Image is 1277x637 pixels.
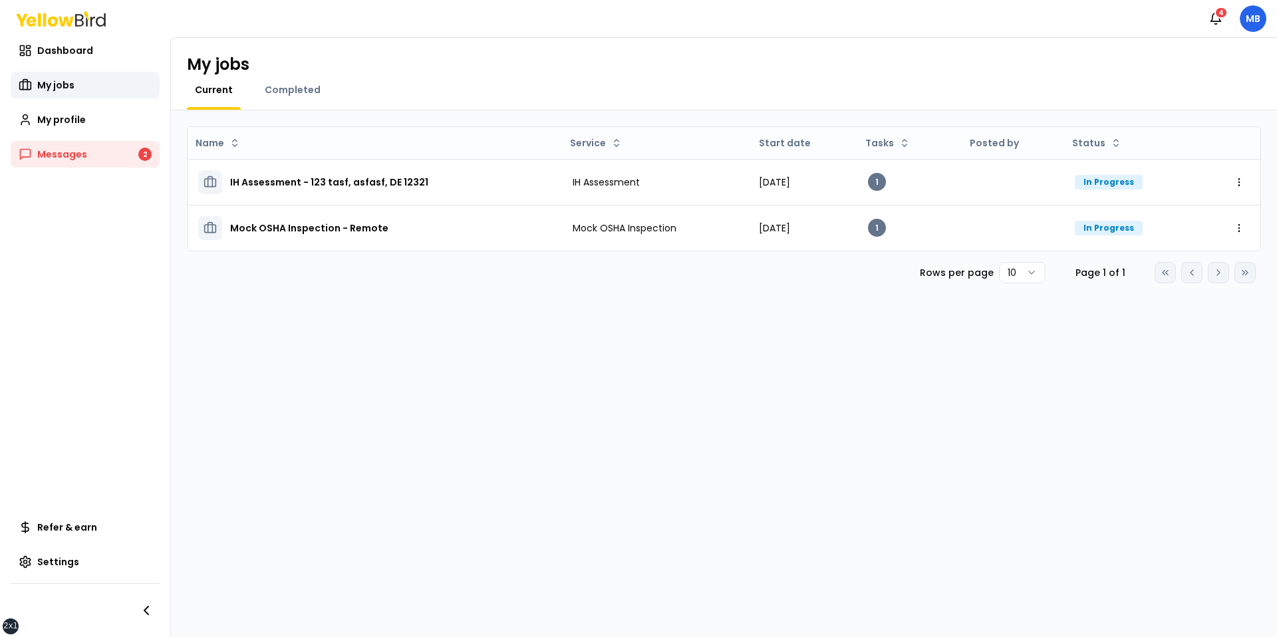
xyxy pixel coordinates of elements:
[1214,7,1228,19] div: 4
[196,136,224,150] span: Name
[573,221,676,235] span: Mock OSHA Inspection
[11,106,160,133] a: My profile
[1075,175,1143,190] div: In Progress
[37,113,86,126] span: My profile
[1203,5,1229,32] button: 4
[1072,136,1105,150] span: Status
[565,132,627,154] button: Service
[37,521,97,534] span: Refer & earn
[748,127,857,159] th: Start date
[11,37,160,64] a: Dashboard
[37,555,79,569] span: Settings
[187,83,241,96] a: Current
[570,136,606,150] span: Service
[1067,132,1127,154] button: Status
[865,136,894,150] span: Tasks
[3,621,18,632] div: 2xl
[187,54,249,75] h1: My jobs
[257,83,329,96] a: Completed
[759,176,790,189] span: [DATE]
[11,514,160,541] a: Refer & earn
[265,83,321,96] span: Completed
[573,176,640,189] span: IH Assessment
[37,78,74,92] span: My jobs
[11,141,160,168] a: Messages2
[920,266,994,279] p: Rows per page
[230,170,428,194] h3: IH Assessment - 123 tasf, asfasf, DE 12321
[1240,5,1266,32] span: MB
[195,83,233,96] span: Current
[190,132,245,154] button: Name
[1075,221,1143,235] div: In Progress
[138,148,152,161] div: 2
[1067,266,1133,279] div: Page 1 of 1
[959,127,1064,159] th: Posted by
[868,219,886,237] div: 1
[11,72,160,98] a: My jobs
[860,132,915,154] button: Tasks
[11,549,160,575] a: Settings
[37,44,93,57] span: Dashboard
[230,216,388,240] h3: Mock OSHA Inspection - Remote
[37,148,87,161] span: Messages
[868,173,886,191] div: 1
[759,221,790,235] span: [DATE]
